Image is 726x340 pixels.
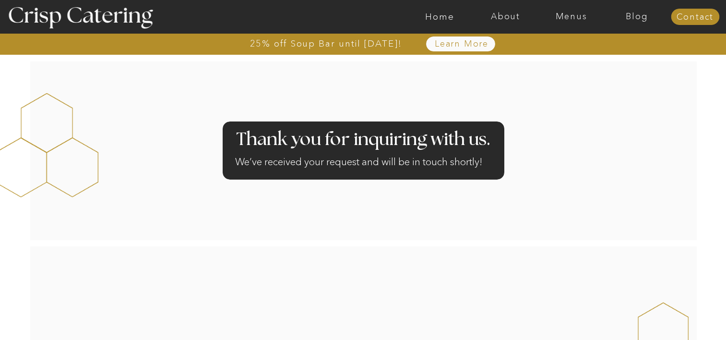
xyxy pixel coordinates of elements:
[235,155,491,173] h2: We’ve received your request and will be in touch shortly!
[604,12,670,22] a: Blog
[538,12,604,22] a: Menus
[649,292,726,340] iframe: podium webchat widget bubble
[235,131,492,149] h2: Thank you for inquiring with us.
[215,39,437,49] a: 25% off Soup Bar until [DATE]!
[473,12,538,22] a: About
[413,39,511,49] a: Learn More
[407,12,473,22] a: Home
[671,12,719,22] a: Contact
